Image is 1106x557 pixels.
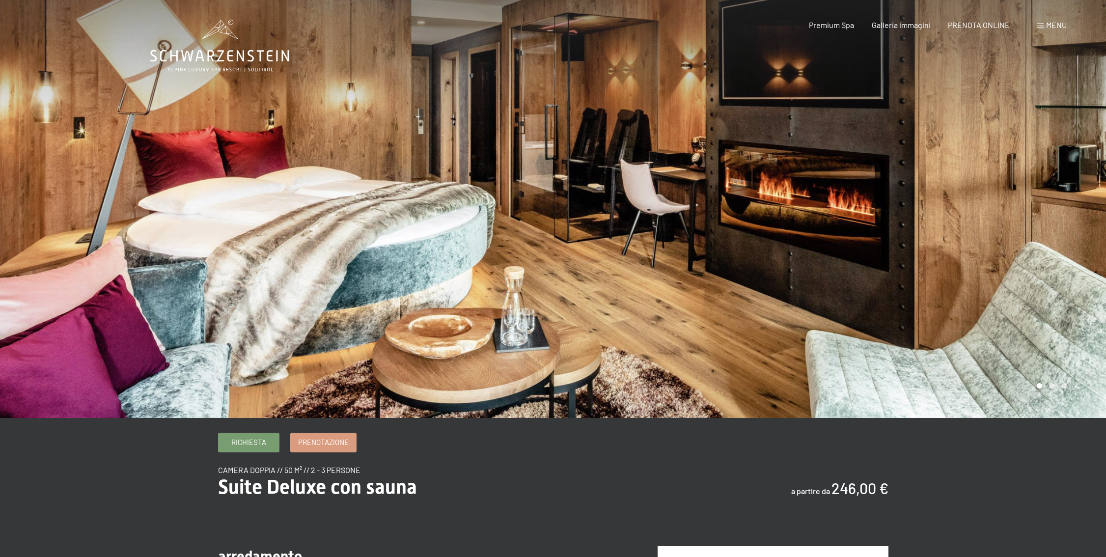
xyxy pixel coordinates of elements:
[872,20,931,29] a: Galleria immagini
[1046,20,1067,29] span: Menu
[298,437,349,447] span: Prenotazione
[948,20,1010,29] a: PRENOTA ONLINE
[791,486,830,496] span: a partire da
[219,433,279,452] a: Richiesta
[231,437,266,447] span: Richiesta
[218,465,360,474] span: camera doppia // 50 m² // 2 - 3 persone
[291,433,356,452] a: Prenotazione
[831,479,888,497] b: 246,00 €
[809,20,854,29] a: Premium Spa
[218,475,417,499] span: Suite Deluxe con sauna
